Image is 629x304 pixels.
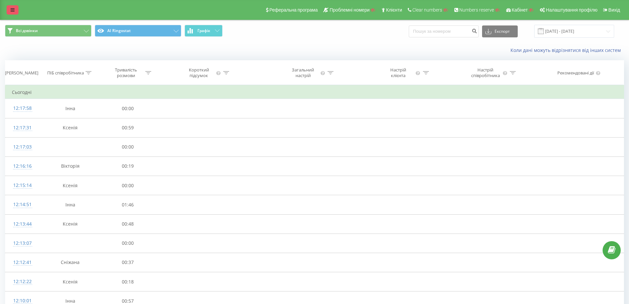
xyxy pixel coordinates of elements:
span: Проблемні номери [330,7,369,13]
td: Інна [40,99,101,118]
button: Всі дзвінки [5,25,91,37]
div: Загальний настрій [287,67,319,78]
div: Тривалість розмови [108,67,144,78]
div: 12:12:22 [12,275,33,288]
td: 00:48 [101,214,155,234]
td: 00:59 [101,118,155,137]
td: 00:37 [101,253,155,272]
td: 00:00 [101,137,155,156]
button: Експорт [482,25,518,37]
td: Ксенія [40,214,101,234]
td: 00:18 [101,272,155,291]
div: 12:13:44 [12,218,33,231]
td: Сніжана [40,253,101,272]
td: Ксенія [40,176,101,195]
td: 00:00 [101,176,155,195]
span: Налаштування профілю [546,7,597,13]
div: 12:13:07 [12,237,33,250]
span: Клієнти [386,7,402,13]
div: 12:17:58 [12,102,33,115]
span: Кабінет [512,7,528,13]
span: Всі дзвінки [16,28,38,33]
td: Ксенія [40,272,101,291]
td: 00:00 [101,99,155,118]
div: Короткий підсумок [183,67,215,78]
div: 12:17:31 [12,121,33,134]
td: 01:46 [101,195,155,214]
div: Рекомендовані дії [557,70,594,76]
button: AI Ringostat [95,25,181,37]
div: Настрій клієнта [383,67,413,78]
div: 12:12:41 [12,256,33,269]
span: Numbers reserve [459,7,494,13]
td: 00:00 [101,234,155,253]
span: Вихід [609,7,620,13]
span: Clear numbers [412,7,442,13]
td: Ксенія [40,118,101,137]
td: Інна [40,195,101,214]
span: Реферальна програма [269,7,318,13]
div: 12:14:51 [12,198,33,211]
td: Сьогодні [5,86,624,99]
a: Коли дані можуть відрізнятися вiд інших систем [510,47,624,53]
div: 12:16:16 [12,160,33,173]
div: Настрій співробітника [470,67,501,78]
td: 00:19 [101,156,155,176]
div: ПІБ співробітника [47,70,84,76]
div: 12:17:03 [12,141,33,153]
div: [PERSON_NAME] [5,70,38,76]
div: 12:15:14 [12,179,33,192]
input: Пошук за номером [409,25,479,37]
span: Графік [197,28,210,33]
td: Вікторія [40,156,101,176]
button: Графік [185,25,223,37]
